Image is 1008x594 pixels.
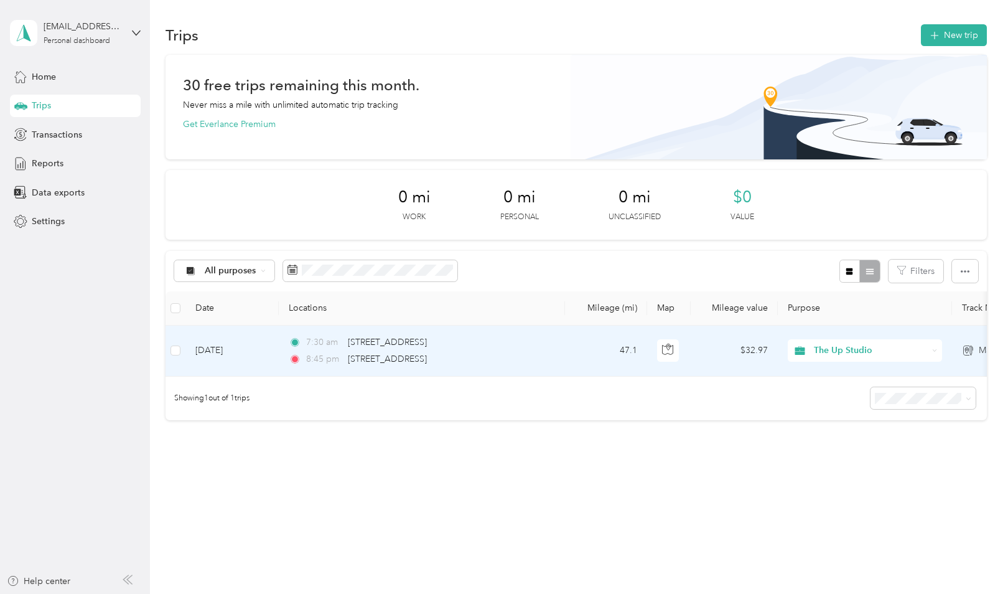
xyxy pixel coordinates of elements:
p: Personal [500,212,539,223]
span: [STREET_ADDRESS] [348,337,427,347]
p: Unclassified [609,212,661,223]
span: Trips [32,99,51,112]
h1: 30 free trips remaining this month. [183,78,419,92]
p: Value [730,212,754,223]
span: 0 mi [618,187,651,207]
span: Home [32,70,56,83]
span: All purposes [205,266,256,275]
span: [STREET_ADDRESS] [348,354,427,364]
th: Date [185,291,279,326]
iframe: Everlance-gr Chat Button Frame [938,524,1008,594]
span: Reports [32,157,63,170]
span: 0 mi [398,187,431,207]
img: Banner [571,55,987,159]
th: Map [647,291,691,326]
div: Personal dashboard [44,37,110,45]
h1: Trips [166,29,198,42]
span: Showing 1 out of 1 trips [166,393,250,404]
span: Transactions [32,128,82,141]
span: $0 [733,187,752,207]
th: Purpose [778,291,952,326]
span: 7:30 am [306,336,342,349]
button: Filters [889,260,943,283]
span: Settings [32,215,65,228]
span: 0 mi [503,187,536,207]
button: Get Everlance Premium [183,118,276,131]
span: Data exports [32,186,85,199]
th: Mileage (mi) [565,291,647,326]
p: Work [403,212,426,223]
td: [DATE] [185,326,279,377]
span: The Up Studio [814,344,928,357]
td: $32.97 [691,326,778,377]
button: New trip [921,24,987,46]
td: 47.1 [565,326,647,377]
button: Help center [7,575,70,588]
div: [EMAIL_ADDRESS][DOMAIN_NAME] [44,20,121,33]
th: Mileage value [691,291,778,326]
span: 8:45 pm [306,352,342,366]
p: Never miss a mile with unlimited automatic trip tracking [183,98,398,111]
span: Manual [979,344,1007,357]
th: Locations [279,291,565,326]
